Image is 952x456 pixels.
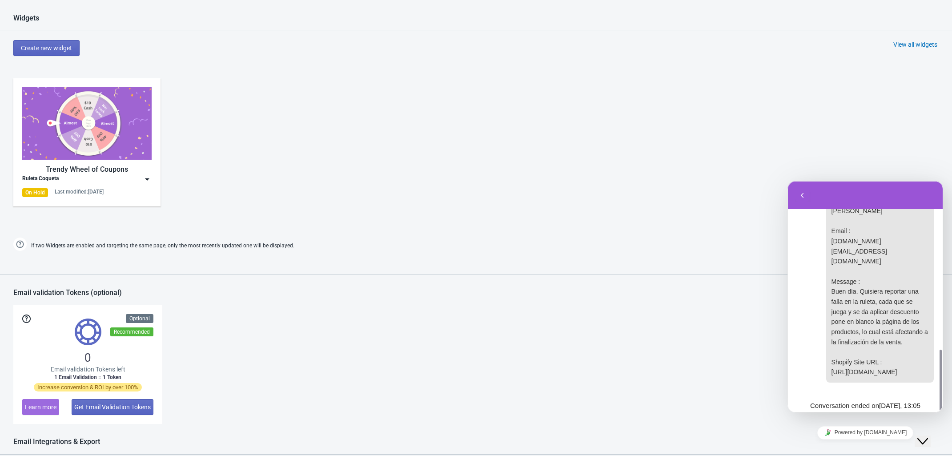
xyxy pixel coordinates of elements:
span: If two Widgets are enabled and targeting the same page, only the most recently updated one will b... [31,238,294,253]
iframe: chat widget [787,423,943,443]
iframe: chat widget [915,420,943,447]
div: Optional [126,314,153,323]
div: Ruleta Coqueta [22,175,59,184]
img: dropdown.png [143,175,152,184]
div: View all widgets [893,40,937,49]
span: Email validation Tokens left [51,365,125,374]
span: Create new widget [21,44,72,52]
span: 1 Email Validation = 1 Token [54,374,121,381]
button: Create new widget [13,40,80,56]
span: Increase conversion & ROI by over 100% [34,383,142,391]
div: Trendy Wheel of Coupons [22,164,152,175]
img: trendy_game.png [22,87,152,160]
iframe: chat widget [787,181,943,412]
span: Get Email Validation Tokens [74,404,151,411]
div: Recommended [110,327,153,336]
img: tokens.svg [75,319,101,345]
button: Learn more [22,399,59,415]
img: help.png [13,238,27,251]
span: Learn more [25,404,56,411]
div: Last modified: [DATE] [55,188,104,195]
div: On Hold [22,188,48,197]
span: 0 [84,351,91,365]
button: Get Email Validation Tokens [72,399,153,415]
